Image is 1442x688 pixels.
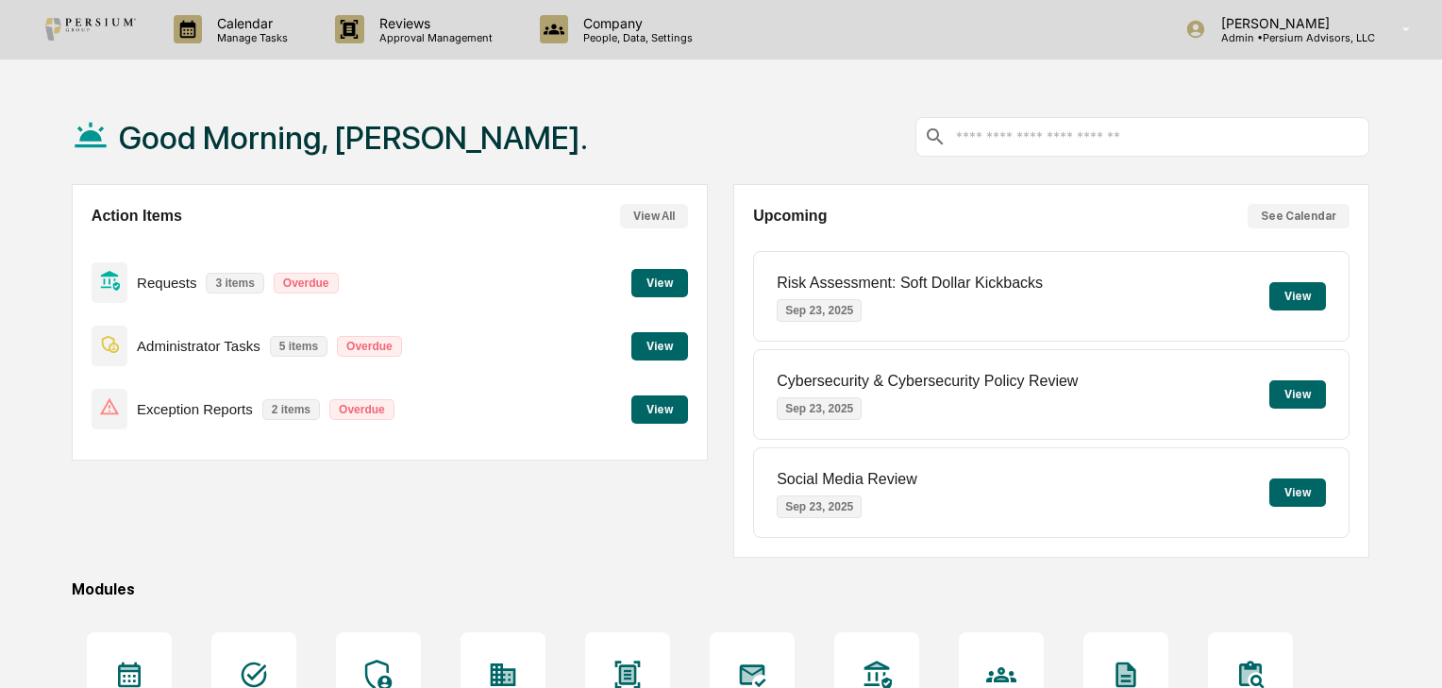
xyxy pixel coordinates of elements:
[631,332,688,361] button: View
[1269,478,1326,507] button: View
[631,336,688,354] a: View
[1269,380,1326,409] button: View
[631,395,688,424] button: View
[631,269,688,297] button: View
[137,338,260,354] p: Administrator Tasks
[631,399,688,417] a: View
[202,15,297,31] p: Calendar
[45,18,136,41] img: logo
[119,119,588,157] h1: Good Morning, [PERSON_NAME].
[620,204,688,228] button: View All
[137,275,196,291] p: Requests
[1206,31,1375,44] p: Admin • Persium Advisors, LLC
[274,273,339,294] p: Overdue
[262,399,320,420] p: 2 items
[777,299,862,322] p: Sep 23, 2025
[206,273,263,294] p: 3 items
[1206,15,1375,31] p: [PERSON_NAME]
[777,471,917,488] p: Social Media Review
[753,208,827,225] h2: Upcoming
[777,495,862,518] p: Sep 23, 2025
[270,336,327,357] p: 5 items
[1269,282,1326,310] button: View
[1382,626,1433,677] iframe: Open customer support
[631,273,688,291] a: View
[364,15,502,31] p: Reviews
[777,275,1043,292] p: Risk Assessment: Soft Dollar Kickbacks
[337,336,402,357] p: Overdue
[364,31,502,44] p: Approval Management
[777,373,1078,390] p: Cybersecurity & Cybersecurity Policy Review
[1248,204,1350,228] button: See Calendar
[72,580,1369,598] div: Modules
[137,401,253,417] p: Exception Reports
[777,397,862,420] p: Sep 23, 2025
[568,31,702,44] p: People, Data, Settings
[568,15,702,31] p: Company
[329,399,394,420] p: Overdue
[92,208,182,225] h2: Action Items
[202,31,297,44] p: Manage Tasks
